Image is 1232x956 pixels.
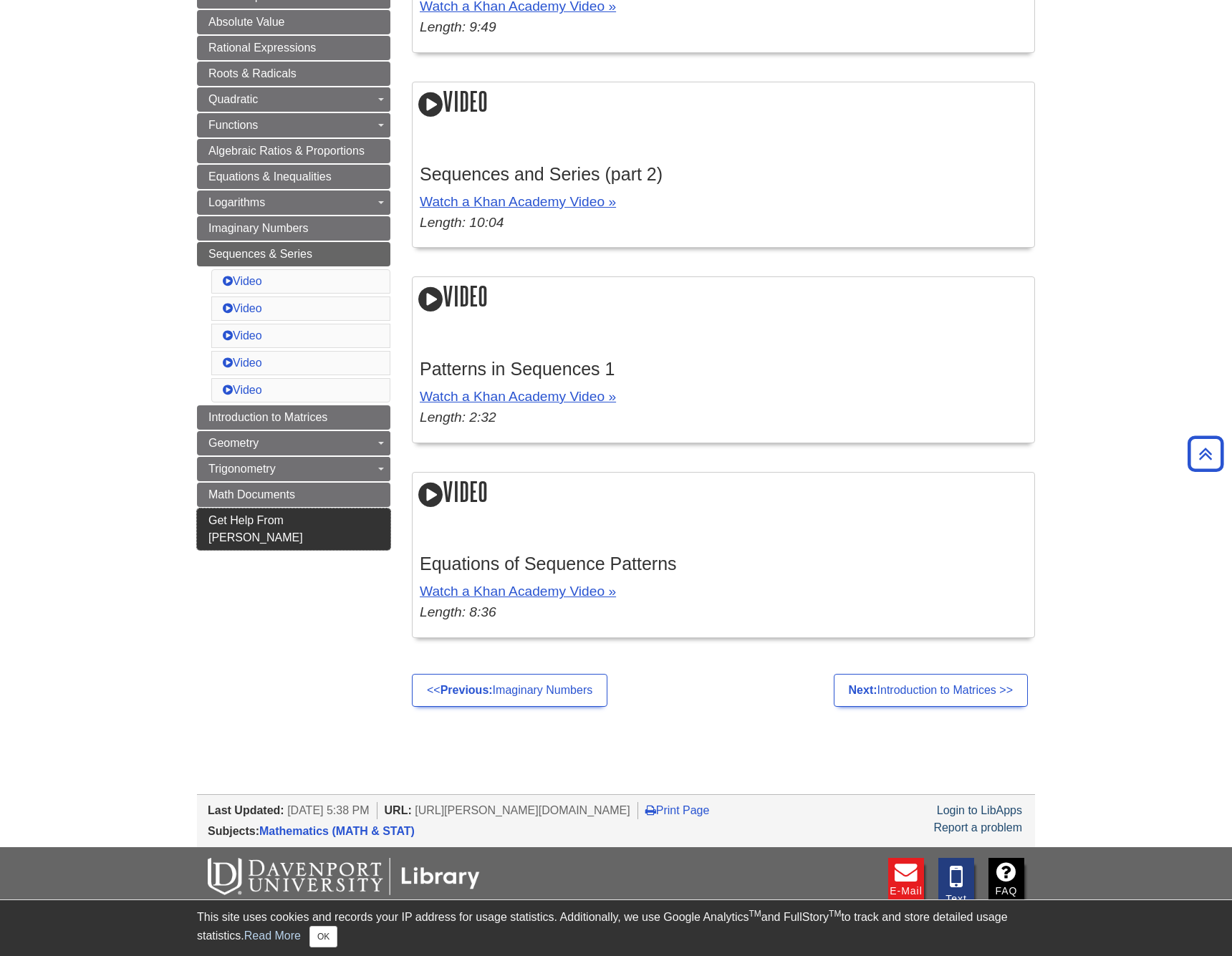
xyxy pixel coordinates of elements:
a: Trigonometry [197,457,390,481]
a: Print Page [645,804,710,816]
a: Introduction to Matrices [197,405,390,430]
a: E-mail [888,858,924,907]
a: Video [223,302,262,314]
a: Logarithms [197,190,390,215]
span: Quadratic [208,93,258,105]
a: Video [223,384,262,396]
a: Rational Expressions [197,36,390,60]
a: Video [223,329,262,342]
a: Quadratic [197,87,390,112]
a: Video [223,275,262,287]
span: Get Help From [PERSON_NAME] [208,514,303,544]
h2: Video [413,277,1034,318]
span: Geometry [208,437,259,449]
span: Sequences & Series [208,248,312,260]
em: Length: 10:04 [420,215,504,230]
button: Close [309,926,337,947]
span: URL: [385,804,412,816]
em: Length: 2:32 [420,410,496,425]
span: Algebraic Ratios & Proportions [208,145,365,157]
img: DU Libraries [208,858,480,895]
em: Length: 8:36 [420,604,496,619]
a: Algebraic Ratios & Proportions [197,139,390,163]
span: Absolute Value [208,16,284,28]
a: Mathematics (MATH & STAT) [259,825,415,837]
a: Math Documents [197,483,390,507]
a: Equations & Inequalities [197,165,390,189]
span: Roots & Radicals [208,67,297,79]
a: Roots & Radicals [197,62,390,86]
span: Logarithms [208,196,265,208]
i: Print Page [645,804,656,816]
span: [URL][PERSON_NAME][DOMAIN_NAME] [415,804,630,816]
a: Back to Top [1183,444,1228,463]
span: Functions [208,119,258,131]
a: Functions [197,113,390,137]
span: Equations & Inequalities [208,170,332,183]
a: <<Previous:Imaginary Numbers [412,674,607,707]
a: Get Help From [PERSON_NAME] [197,508,390,550]
sup: TM [749,909,761,919]
a: Next:Introduction to Matrices >> [834,674,1028,707]
span: Introduction to Matrices [208,411,327,423]
h3: Sequences and Series (part 2) [420,164,1027,185]
a: Watch a Khan Academy Video » [420,584,616,599]
div: This site uses cookies and records your IP address for usage statistics. Additionally, we use Goo... [197,909,1035,947]
sup: TM [829,909,841,919]
a: Watch a Khan Academy Video » [420,194,616,209]
a: Absolute Value [197,10,390,34]
a: Watch a Khan Academy Video » [420,389,616,404]
a: Geometry [197,431,390,455]
span: Rational Expressions [208,42,316,54]
a: Sequences & Series [197,242,390,266]
a: Imaginary Numbers [197,216,390,241]
em: Length: 9:49 [420,19,496,34]
h2: Video [413,82,1034,123]
a: Video [223,357,262,369]
h3: Equations of Sequence Patterns [420,554,1027,574]
a: Login to LibApps [937,804,1022,816]
strong: Previous: [441,684,493,696]
span: [DATE] 5:38 PM [287,804,369,816]
a: Read More [244,930,301,942]
a: Report a problem [933,821,1022,834]
span: Last Updated: [208,804,284,816]
strong: Next: [849,684,877,696]
h2: Video [413,473,1034,513]
span: Math Documents [208,488,295,501]
span: Trigonometry [208,463,276,475]
a: FAQ [988,858,1024,907]
span: Subjects: [208,825,259,837]
span: Imaginary Numbers [208,222,309,234]
a: Text [938,858,974,907]
h3: Patterns in Sequences 1 [420,359,1027,380]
